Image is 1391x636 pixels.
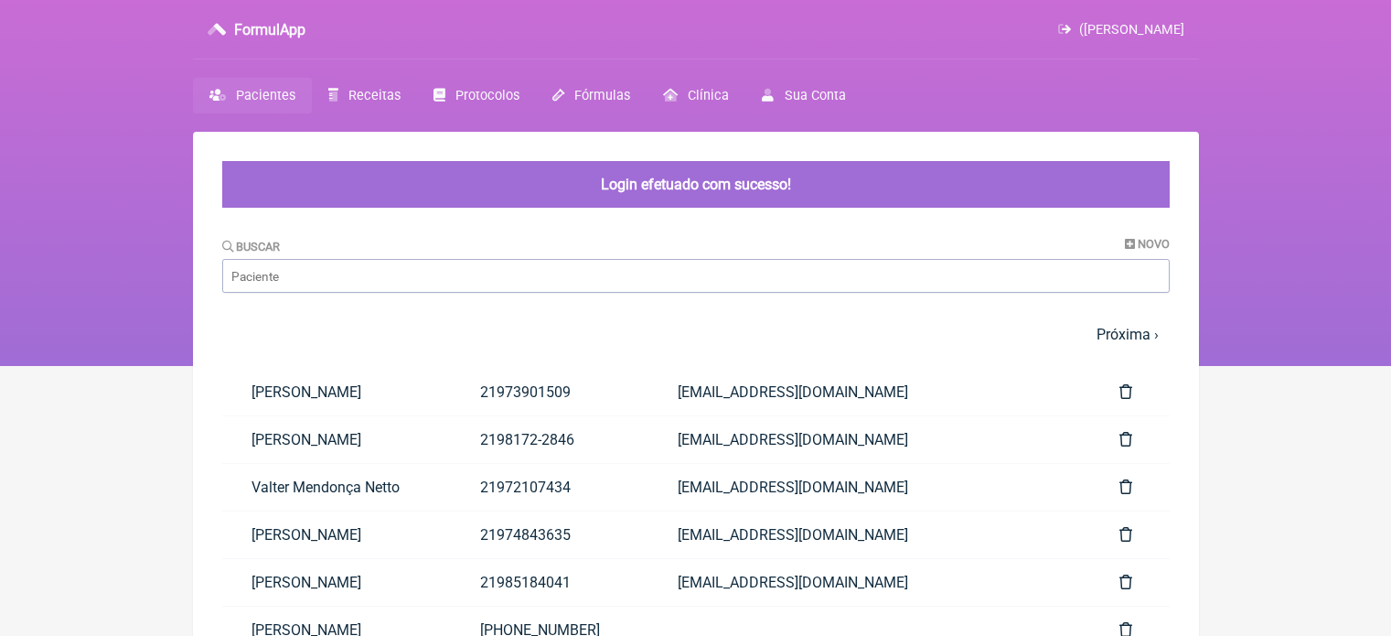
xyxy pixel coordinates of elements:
[648,559,1090,606] a: [EMAIL_ADDRESS][DOMAIN_NAME]
[647,78,745,113] a: Clínica
[193,78,312,113] a: Pacientes
[222,512,451,558] a: [PERSON_NAME]
[1079,22,1184,38] span: ([PERSON_NAME]
[648,369,1090,415] a: [EMAIL_ADDRESS][DOMAIN_NAME]
[745,78,861,113] a: Sua Conta
[648,416,1090,463] a: [EMAIL_ADDRESS][DOMAIN_NAME]
[222,161,1170,208] div: Login efetuado com sucesso!
[451,464,648,511] a: 21972107434
[648,512,1090,558] a: [EMAIL_ADDRESS][DOMAIN_NAME]
[222,369,451,415] a: [PERSON_NAME]
[222,464,451,511] a: Valter Mendonça Netto
[451,369,648,415] a: 21973901509
[1097,326,1159,343] a: Próxima ›
[222,416,451,463] a: [PERSON_NAME]
[1058,22,1183,38] a: ([PERSON_NAME]
[451,559,648,606] a: 21985184041
[451,416,648,463] a: 2198172-2846
[1138,237,1170,251] span: Novo
[222,240,281,253] label: Buscar
[234,21,305,38] h3: FormulApp
[348,88,401,103] span: Receitas
[574,88,630,103] span: Fórmulas
[417,78,536,113] a: Protocolos
[455,88,519,103] span: Protocolos
[785,88,846,103] span: Sua Conta
[688,88,729,103] span: Clínica
[451,512,648,558] a: 21974843635
[648,464,1090,511] a: [EMAIL_ADDRESS][DOMAIN_NAME]
[222,559,451,606] a: [PERSON_NAME]
[222,315,1170,354] nav: pager
[312,78,417,113] a: Receitas
[536,78,647,113] a: Fórmulas
[236,88,295,103] span: Pacientes
[222,259,1170,293] input: Paciente
[1125,237,1170,251] a: Novo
